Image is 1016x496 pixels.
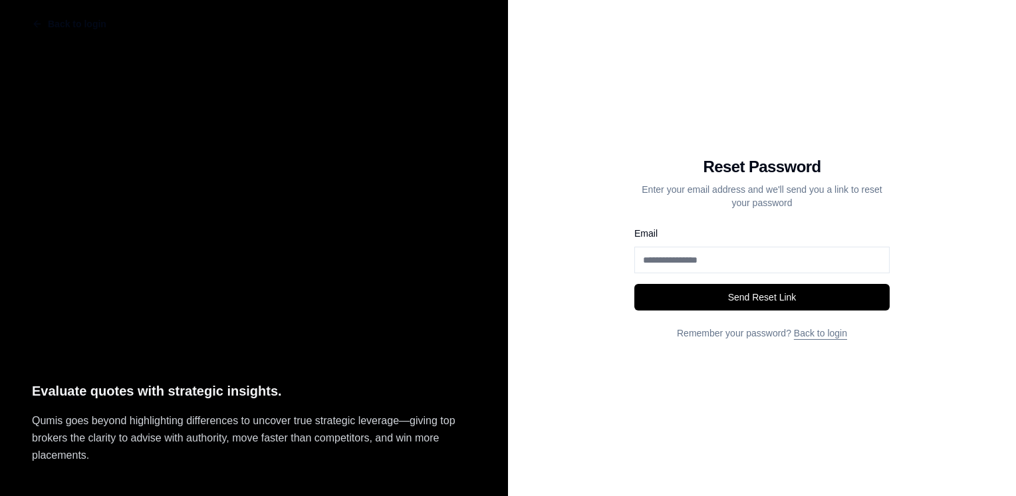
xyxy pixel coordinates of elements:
p: Evaluate quotes with strategic insights. [32,380,476,402]
label: Email [634,228,658,239]
p: Qumis goes beyond highlighting differences to uncover true strategic leverage—giving top brokers ... [32,412,476,464]
button: Send Reset Link [634,284,890,310]
a: Back to login [794,328,847,338]
button: Back to login [21,11,117,37]
h1: Reset Password [634,156,890,178]
p: Remember your password? [634,326,890,340]
p: Enter your email address and we'll send you a link to reset your password [634,183,890,209]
